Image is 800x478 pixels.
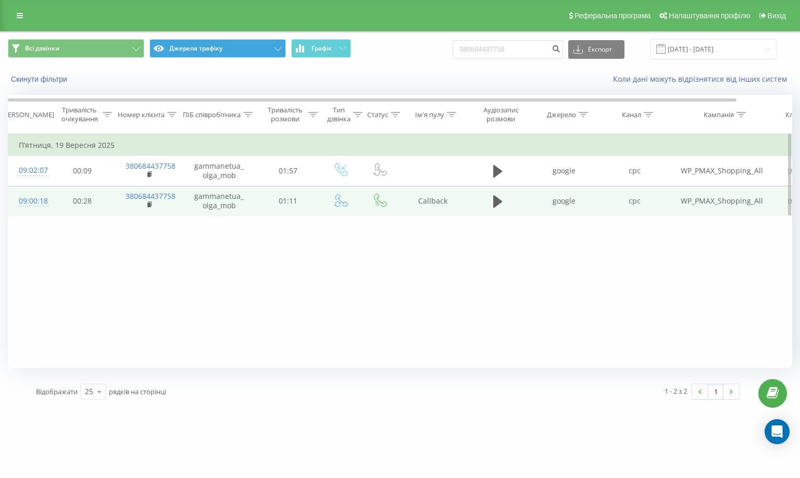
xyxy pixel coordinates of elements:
span: рядків на сторінці [109,387,166,396]
td: google [529,186,599,216]
button: Джерела трафіку [149,39,286,58]
a: 1 [708,384,723,399]
div: Тип дзвінка [327,106,351,123]
button: Всі дзвінки [8,39,144,58]
div: Джерело [547,110,576,119]
span: Реферальна програма [574,11,651,20]
div: [PERSON_NAME] [2,110,54,119]
div: Тривалість очікування [59,106,100,123]
div: ПІБ співробітника [183,110,241,119]
span: Налаштування профілю [669,11,750,20]
td: cpc [599,186,670,216]
td: gammanetua_olga_mob [183,186,256,216]
div: 25 [85,386,93,397]
a: 380684437758 [126,161,176,171]
button: Графік [291,39,351,58]
div: 1 - 2 з 2 [665,386,687,396]
a: 380684437758 [126,191,176,201]
div: Кампанія [704,110,734,119]
div: Статус [367,110,388,119]
td: Callback [399,186,467,216]
div: 09:02:07 [19,160,40,181]
td: WP_PMAX_Shopping_All [670,156,774,186]
div: Номер клієнта [118,110,165,119]
span: Графік [311,45,332,52]
span: Вихід [768,11,786,20]
button: Скинути фільтри [8,74,72,84]
div: Ім'я пулу [415,110,444,119]
div: Канал [622,110,641,119]
td: 01:11 [256,186,321,216]
td: 00:28 [50,186,115,216]
td: google [529,156,599,186]
input: Пошук за номером [453,40,563,59]
div: 09:00:18 [19,191,40,211]
a: Коли дані можуть відрізнятися вiд інших систем [613,74,792,84]
div: Тривалість розмови [265,106,306,123]
td: 00:09 [50,156,115,186]
td: 01:57 [256,156,321,186]
div: Open Intercom Messenger [765,419,790,444]
span: Всі дзвінки [25,44,59,53]
span: Відображати [36,387,78,396]
td: cpc [599,156,670,186]
td: gammanetua_olga_mob [183,156,256,186]
td: WP_PMAX_Shopping_All [670,186,774,216]
button: Експорт [568,40,624,59]
div: Аудіозапис розмови [476,106,526,123]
